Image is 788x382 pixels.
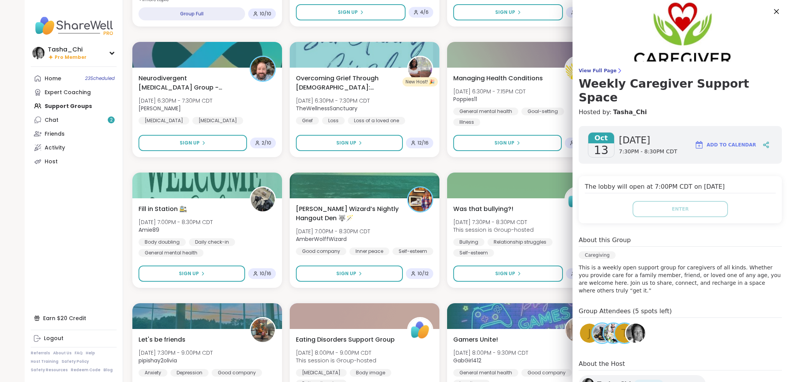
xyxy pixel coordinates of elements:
span: View Full Page [579,68,782,74]
div: Tasha_Chi [48,45,87,54]
b: [PERSON_NAME] [139,105,181,112]
button: Sign Up [296,135,403,151]
span: Oct [588,133,614,143]
div: Earn $20 Credit [31,311,117,325]
div: Body image [350,369,391,377]
div: Caregiving [579,251,616,259]
img: Poppies11 [566,57,589,81]
span: Sign Up [336,140,356,146]
img: Tasha_Chi [626,324,645,343]
span: Managing Health Conditions [453,74,543,83]
span: J [588,326,591,341]
h4: About this Group [579,236,631,245]
a: Safety Resources [31,367,68,373]
a: Chat2 [31,113,117,127]
span: 2 / 10 [262,140,271,146]
span: 23 Scheduled [85,75,115,81]
img: Brian_L [251,57,275,81]
span: Was that bullying?! [453,204,513,214]
span: Sign Up [495,270,515,277]
span: [DATE] 7:00PM - 8:30PM CDT [139,218,213,226]
a: Friends [31,127,117,141]
span: Eating Disorders Support Group [296,335,395,344]
span: [DATE] 6:30PM - 7:30PM CDT [139,97,212,105]
span: [DATE] 8:00PM - 9:30PM CDT [453,349,528,357]
button: Sign Up [453,135,562,151]
span: 4 / 6 [420,9,429,15]
div: Grief [296,117,319,125]
a: Host Training [31,359,58,364]
b: Amie89 [139,226,159,234]
div: Daily check-in [189,238,235,246]
a: rustyempire [591,322,613,344]
span: Sign Up [336,270,356,277]
span: [DATE] [619,134,677,146]
button: Sign Up [453,4,563,20]
div: Loss of a loved one [348,117,405,125]
div: Good company [212,369,262,377]
div: Good company [521,369,572,377]
img: Tasha_Chi [32,47,45,59]
a: J [579,322,600,344]
a: About Us [53,350,72,356]
span: 12 / 16 [417,140,429,146]
div: Group Full [139,7,245,20]
img: AmberWolffWizard [408,188,432,211]
h4: Hosted by: [579,108,782,117]
div: Activity [45,144,65,152]
img: rustyempire [593,324,612,343]
a: Help [86,350,95,356]
span: [DATE] 6:30PM - 7:30PM CDT [296,97,370,105]
h3: Weekly Caregiver Support Space [579,77,782,105]
img: pipishay2olivia [251,318,275,342]
span: Sign Up [180,140,200,146]
button: Sign Up [139,135,247,151]
img: TheWellnessSanctuary [408,57,432,81]
span: Sign Up [338,9,358,16]
img: ShareWell Nav Logo [31,12,117,39]
a: View Full PageWeekly Caregiver Support Space [579,68,782,105]
div: Loss [322,117,345,125]
b: AmberWolffWizard [296,235,347,243]
div: General mental health [453,369,518,377]
a: Tasha_Chi [625,322,646,344]
a: Logout [31,332,117,345]
span: 10 / 10 [260,11,271,17]
div: Good company [296,247,346,255]
div: Chat [45,116,58,124]
span: Overcoming Grief Through [DEMOGRAPHIC_DATA]: Sanctuary Circle [296,74,399,92]
div: New Host! 🎉 [402,77,438,86]
a: t [614,322,635,344]
div: General mental health [453,108,518,115]
span: t [621,326,628,341]
span: Let's be friends [139,335,185,344]
button: Sign Up [453,266,563,282]
button: Add to Calendar [691,136,760,154]
div: Anxiety [139,369,167,377]
span: This session is Group-hosted [453,226,534,234]
a: Safety Policy [62,359,89,364]
img: Amie89 [251,188,275,211]
div: Illness [453,118,480,126]
span: Add to Calendar [707,141,756,148]
span: 13 [594,143,608,157]
b: Poppies11 [453,95,477,103]
b: GabGirl412 [453,357,481,364]
span: Gamers Unite! [453,335,498,344]
a: Home23Scheduled [31,71,117,85]
img: ShareWell [408,318,432,342]
span: [DATE] 6:30PM - 7:15PM CDT [453,88,526,95]
div: [MEDICAL_DATA] [192,117,243,125]
a: Tasha_Chi [613,108,647,117]
a: Referrals [31,350,50,356]
img: JollyJessie38 [604,324,623,343]
span: [DATE] 8:00PM - 9:00PM CDT [296,349,376,357]
a: Redeem Code [71,367,100,373]
a: JollyJessie38 [603,322,624,344]
span: 2 [110,117,113,123]
h4: Group Attendees (5 spots left) [579,307,782,318]
span: Sign Up [179,270,199,277]
a: FAQ [75,350,83,356]
div: Body doubling [139,238,186,246]
div: Expert Coaching [45,89,91,96]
